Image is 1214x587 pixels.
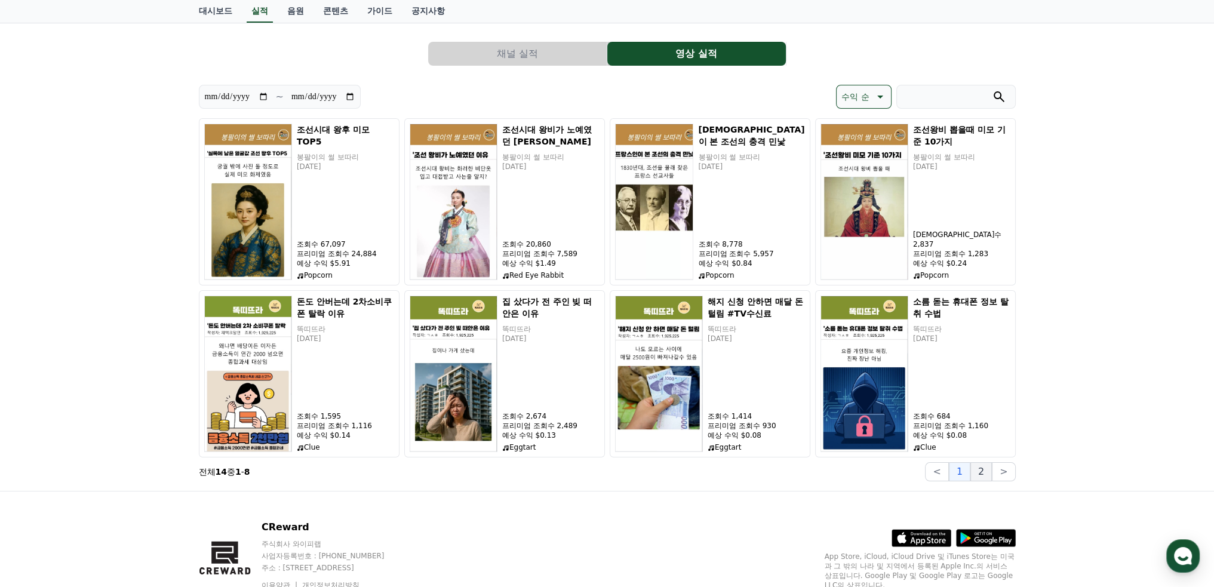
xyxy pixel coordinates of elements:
[615,296,703,452] img: 해지 신청 안하면 매달 돈털림 #TV수신료
[708,334,805,343] p: [DATE]
[698,162,804,171] p: [DATE]
[297,239,394,249] p: 조회수 67,097
[204,124,292,280] img: 조선시대 왕후 미모 TOP5
[913,230,1010,249] p: [DEMOGRAPHIC_DATA]수 2,837
[4,379,79,408] a: 홈
[502,124,600,147] h5: 조선시대 왕비가 노예였던 [PERSON_NAME]
[913,431,1010,440] p: 예상 수익 $0.08
[708,442,805,452] p: Eggtart
[297,334,394,343] p: [DATE]
[502,271,600,280] p: Red Eye Rabbit
[502,324,600,334] p: 똑띠뜨라
[235,467,241,477] strong: 1
[297,442,394,452] p: Clue
[428,42,607,66] button: 채널 실적
[913,162,1010,171] p: [DATE]
[297,296,394,319] h5: 돈도 안버는데 2차소비쿠폰 탈락 이유
[109,397,124,407] span: 대화
[404,290,605,457] button: 집 샀다가 전 주인 빚 떠안은 이유 집 샀다가 전 주인 빚 떠안은 이유 똑띠뜨라 [DATE] 조회수 2,674 프리미엄 조회수 2,489 예상 수익 $0.13 Eggtart
[913,411,1010,421] p: 조회수 684
[38,397,45,406] span: 홈
[815,118,1016,285] button: 조선왕비 뽑을때 미모 기준 10가지 조선왕비 뽑을때 미모 기준 10가지 봉팔이의 썰 보따리 [DATE] [DEMOGRAPHIC_DATA]수 2,837 프리미엄 조회수 1,28...
[836,85,891,109] button: 수익 순
[502,442,600,452] p: Eggtart
[610,290,810,457] button: 해지 신청 안하면 매달 돈털림 #TV수신료 해지 신청 안하면 매달 돈털림 #TV수신료 똑띠뜨라 [DATE] 조회수 1,414 프리미엄 조회수 930 예상 수익 $0.08 Eg...
[913,334,1010,343] p: [DATE]
[913,296,1010,319] h5: 소름 돋는 휴대폰 정보 탈취 수법
[913,271,1010,280] p: Popcorn
[698,271,804,280] p: Popcorn
[297,152,394,162] p: 봉팔이의 썰 보따리
[262,563,407,573] p: 주소 : [STREET_ADDRESS]
[244,467,250,477] strong: 8
[913,259,1010,268] p: 예상 수익 $0.24
[708,296,805,319] h5: 해지 신청 안하면 매달 돈털림 #TV수신료
[502,239,600,249] p: 조회수 20,860
[708,411,805,421] p: 조회수 1,414
[297,249,394,259] p: 프리미엄 조회수 24,884
[262,539,407,549] p: 주식회사 와이피랩
[708,421,805,431] p: 프리미엄 조회수 930
[502,431,600,440] p: 예상 수익 $0.13
[404,118,605,285] button: 조선시대 왕비가 노예였던 이유 조선시대 왕비가 노예였던 [PERSON_NAME] 봉팔이의 썰 보따리 [DATE] 조회수 20,860 프리미엄 조회수 7,589 예상 수익 $1...
[199,290,399,457] button: 돈도 안버는데 2차소비쿠폰 탈락 이유 돈도 안버는데 2차소비쿠폰 탈락 이유 똑띠뜨라 [DATE] 조회수 1,595 프리미엄 조회수 1,116 예상 수익 $0.14 Clue
[297,324,394,334] p: 똑띠뜨라
[820,296,908,452] img: 소름 돋는 휴대폰 정보 탈취 수법
[297,259,394,268] p: 예상 수익 $5.91
[262,520,407,534] p: CReward
[502,259,600,268] p: 예상 수익 $1.49
[410,296,497,452] img: 집 샀다가 전 주인 빚 떠안은 이유
[913,152,1010,162] p: 봉팔이의 썰 보따리
[949,462,970,481] button: 1
[913,442,1010,452] p: Clue
[698,249,804,259] p: 프리미엄 조회수 5,957
[992,462,1015,481] button: >
[615,124,694,280] img: 프랑스인이 본 조선의 충격 민낯
[698,239,804,249] p: 조회수 8,778
[913,421,1010,431] p: 프리미엄 조회수 1,160
[698,259,804,268] p: 예상 수익 $0.84
[297,162,394,171] p: [DATE]
[698,152,804,162] p: 봉팔이의 썰 보따리
[698,124,804,147] h5: [DEMOGRAPHIC_DATA]이 본 조선의 충격 민낯
[297,421,394,431] p: 프리미엄 조회수 1,116
[199,118,399,285] button: 조선시대 왕후 미모 TOP5 조선시대 왕후 미모 TOP5 봉팔이의 썰 보따리 [DATE] 조회수 67,097 프리미엄 조회수 24,884 예상 수익 $5.91 Popcorn
[502,296,600,319] h5: 집 샀다가 전 주인 빚 떠안은 이유
[297,411,394,421] p: 조회수 1,595
[216,467,227,477] strong: 14
[815,290,1016,457] button: 소름 돋는 휴대폰 정보 탈취 수법 소름 돋는 휴대폰 정보 탈취 수법 똑띠뜨라 [DATE] 조회수 684 프리미엄 조회수 1,160 예상 수익 $0.08 Clue
[841,88,869,105] p: 수익 순
[502,334,600,343] p: [DATE]
[913,249,1010,259] p: 프리미엄 조회수 1,283
[297,431,394,440] p: 예상 수익 $0.14
[154,379,229,408] a: 설정
[297,271,394,280] p: Popcorn
[502,152,600,162] p: 봉팔이의 썰 보따리
[502,421,600,431] p: 프리미엄 조회수 2,489
[970,462,992,481] button: 2
[708,431,805,440] p: 예상 수익 $0.08
[610,118,810,285] button: 프랑스인이 본 조선의 충격 민낯 [DEMOGRAPHIC_DATA]이 본 조선의 충격 민낯 봉팔이의 썰 보따리 [DATE] 조회수 8,778 프리미엄 조회수 5,957 예상 수...
[502,411,600,421] p: 조회수 2,674
[199,466,250,478] p: 전체 중 -
[410,124,497,280] img: 조선시대 왕비가 노예였던 이유
[502,249,600,259] p: 프리미엄 조회수 7,589
[276,90,284,104] p: ~
[708,324,805,334] p: 똑띠뜨라
[913,124,1010,147] h5: 조선왕비 뽑을때 미모 기준 10가지
[262,551,407,561] p: 사업자등록번호 : [PHONE_NUMBER]
[925,462,948,481] button: <
[79,379,154,408] a: 대화
[502,162,600,171] p: [DATE]
[204,296,292,452] img: 돈도 안버는데 2차소비쿠폰 탈락 이유
[820,124,908,280] img: 조선왕비 뽑을때 미모 기준 10가지
[913,324,1010,334] p: 똑띠뜨라
[185,397,199,406] span: 설정
[607,42,786,66] button: 영상 실적
[297,124,394,147] h5: 조선시대 왕후 미모 TOP5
